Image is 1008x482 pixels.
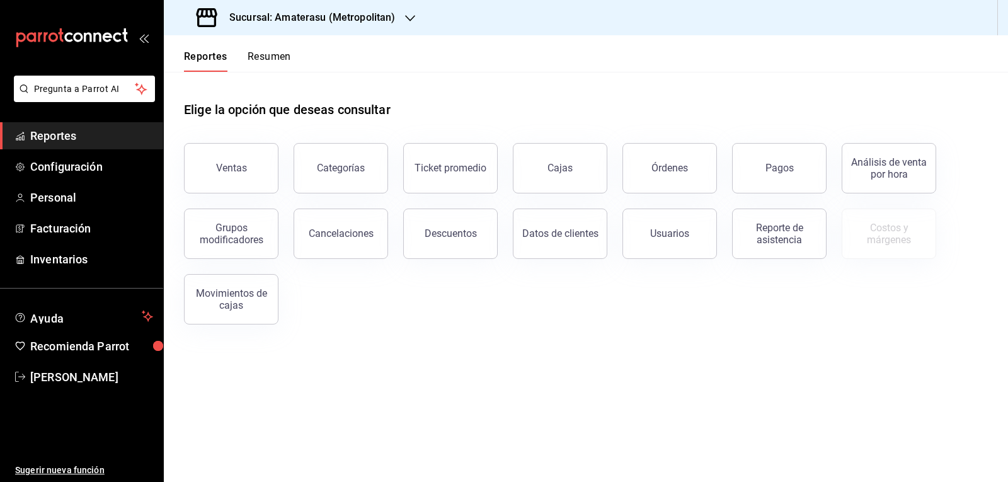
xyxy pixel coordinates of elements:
[403,143,498,193] button: Ticket promedio
[651,162,688,174] div: Órdenes
[30,127,153,144] span: Reportes
[30,220,153,237] span: Facturación
[294,209,388,259] button: Cancelaciones
[309,227,374,239] div: Cancelaciones
[184,50,291,72] div: navigation tabs
[522,227,598,239] div: Datos de clientes
[765,162,794,174] div: Pagos
[513,143,607,193] button: Cajas
[850,156,928,180] div: Análisis de venta por hora
[184,50,227,72] button: Reportes
[317,162,365,174] div: Categorías
[294,143,388,193] button: Categorías
[184,143,278,193] button: Ventas
[415,162,486,174] div: Ticket promedio
[403,209,498,259] button: Descuentos
[15,464,153,477] span: Sugerir nueva función
[184,274,278,324] button: Movimientos de cajas
[30,158,153,175] span: Configuración
[842,143,936,193] button: Análisis de venta por hora
[622,209,717,259] button: Usuarios
[30,189,153,206] span: Personal
[732,209,827,259] button: Reporte de asistencia
[30,369,153,386] span: [PERSON_NAME]
[139,33,149,43] button: open_drawer_menu
[14,76,155,102] button: Pregunta a Parrot AI
[513,209,607,259] button: Datos de clientes
[650,227,689,239] div: Usuarios
[34,83,135,96] span: Pregunta a Parrot AI
[740,222,818,246] div: Reporte de asistencia
[192,222,270,246] div: Grupos modificadores
[622,143,717,193] button: Órdenes
[425,227,477,239] div: Descuentos
[30,251,153,268] span: Inventarios
[192,287,270,311] div: Movimientos de cajas
[9,91,155,105] a: Pregunta a Parrot AI
[30,338,153,355] span: Recomienda Parrot
[219,10,395,25] h3: Sucursal: Amaterasu (Metropolitan)
[732,143,827,193] button: Pagos
[842,209,936,259] button: Contrata inventarios para ver este reporte
[184,100,391,119] h1: Elige la opción que deseas consultar
[248,50,291,72] button: Resumen
[184,209,278,259] button: Grupos modificadores
[850,222,928,246] div: Costos y márgenes
[30,309,137,324] span: Ayuda
[216,162,247,174] div: Ventas
[547,162,573,174] div: Cajas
